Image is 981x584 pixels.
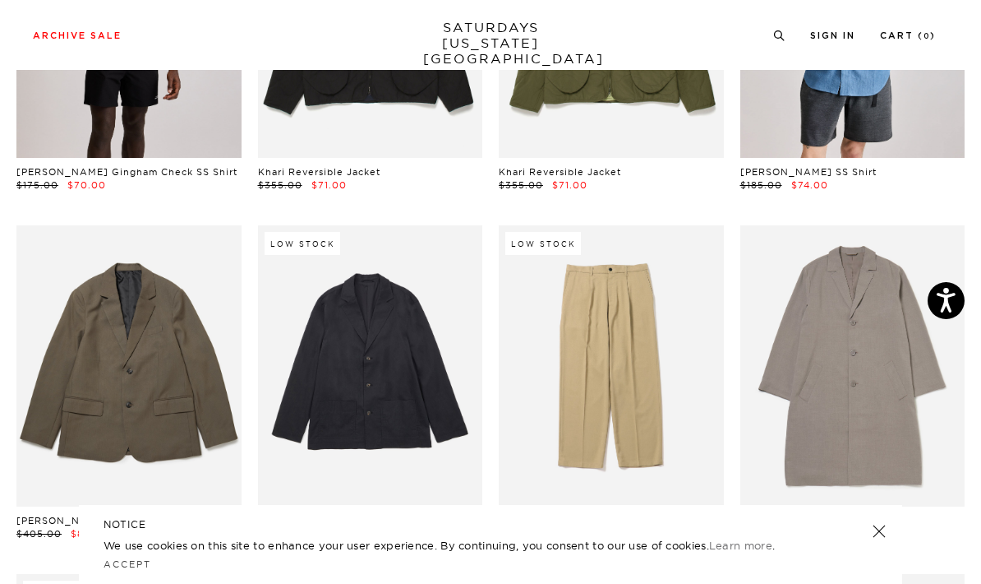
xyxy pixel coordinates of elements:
[16,179,58,191] span: $175.00
[16,515,108,526] a: [PERSON_NAME]
[791,179,828,191] span: $74.00
[740,166,877,178] a: [PERSON_NAME] SS Shirt
[552,179,587,191] span: $71.00
[740,179,782,191] span: $185.00
[499,179,543,191] span: $355.00
[423,20,559,67] a: SATURDAYS[US_STATE][GEOGRAPHIC_DATA]
[810,31,855,40] a: Sign In
[709,539,772,552] a: Learn more
[265,232,340,255] div: Low Stock
[33,31,122,40] a: Archive Sale
[67,179,106,191] span: $70.00
[258,179,302,191] span: $355.00
[104,517,877,532] h5: NOTICE
[499,166,621,178] a: Khari Reversible Jacket
[16,528,62,540] span: $405.00
[258,166,380,178] a: Khari Reversible Jacket
[104,559,151,570] a: Accept
[923,33,930,40] small: 0
[71,528,106,540] span: $81.00
[16,166,237,178] a: [PERSON_NAME] Gingham Check SS Shirt
[880,31,936,40] a: Cart (0)
[311,179,347,191] span: $71.00
[104,537,819,554] p: We use cookies on this site to enhance your user experience. By continuing, you consent to our us...
[505,232,581,255] div: Low Stock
